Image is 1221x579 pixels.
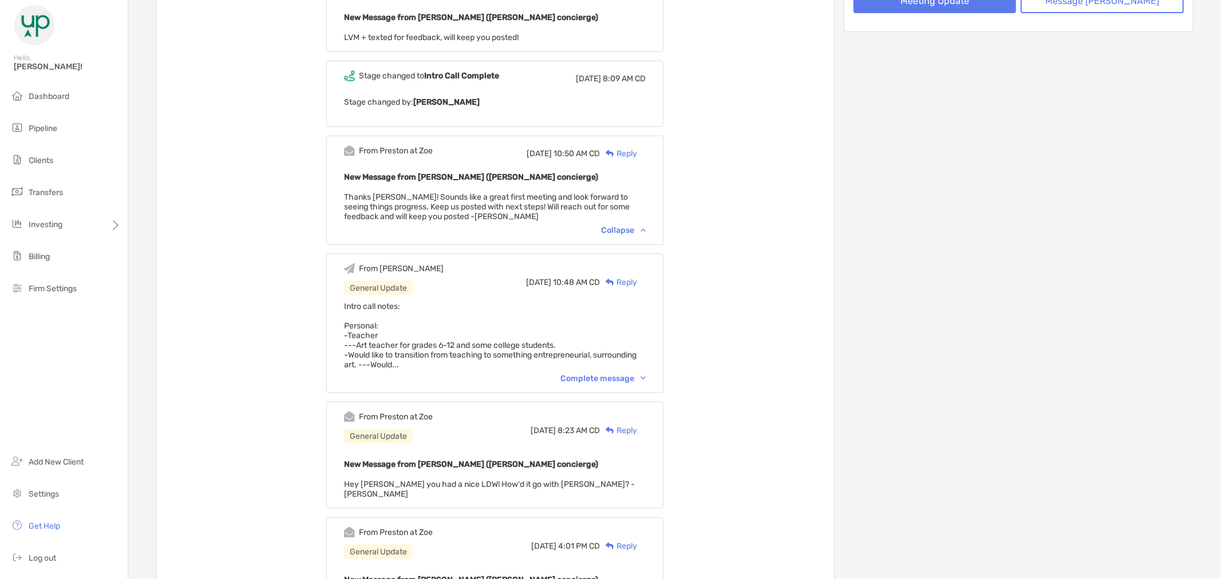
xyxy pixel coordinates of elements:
[600,276,637,288] div: Reply
[344,145,355,156] img: Event icon
[359,412,433,422] div: From Preston at Zoe
[527,149,552,158] span: [DATE]
[29,156,53,165] span: Clients
[344,479,635,499] span: Hey [PERSON_NAME] you had a nice LDW! How'd it go with [PERSON_NAME]? -[PERSON_NAME]
[641,376,646,380] img: Chevron icon
[10,185,24,199] img: transfers icon
[344,13,598,22] b: New Message from [PERSON_NAME] ([PERSON_NAME] concierge)
[344,192,630,221] span: Thanks [PERSON_NAME]! Sounds like a great first meeting and look forward to seeing things progres...
[10,281,24,295] img: firm-settings icon
[558,426,600,435] span: 8:23 AM CD
[560,374,646,383] div: Complete message
[10,550,24,564] img: logout icon
[14,62,121,72] span: [PERSON_NAME]!
[606,427,614,434] img: Reply icon
[29,252,50,261] span: Billing
[344,459,598,469] b: New Message from [PERSON_NAME] ([PERSON_NAME] concierge)
[600,425,637,437] div: Reply
[344,527,355,538] img: Event icon
[359,146,433,156] div: From Preston at Zoe
[29,188,63,197] span: Transfers
[10,121,24,134] img: pipeline icon
[29,553,56,563] span: Log out
[29,92,69,101] span: Dashboard
[29,489,59,499] span: Settings
[554,149,600,158] span: 10:50 AM CD
[344,281,413,295] div: General Update
[10,249,24,263] img: billing icon
[10,454,24,468] img: add_new_client icon
[10,217,24,231] img: investing icon
[558,541,600,551] span: 4:01 PM CD
[359,71,499,81] div: Stage changed to
[553,277,600,287] span: 10:48 AM CD
[606,279,614,286] img: Reply icon
[576,74,601,84] span: [DATE]
[413,97,480,107] b: [PERSON_NAME]
[344,545,413,559] div: General Update
[359,264,444,273] div: From [PERSON_NAME]
[526,277,551,287] span: [DATE]
[344,95,646,109] p: Stage changed by:
[531,541,556,551] span: [DATE]
[344,411,355,422] img: Event icon
[344,302,637,370] span: Intro call notes: Personal: -Teacher ---Art teacher for grades 6-12 and some college students. -W...
[29,124,57,133] span: Pipeline
[344,70,355,81] img: Event icon
[344,33,519,42] span: LVM + texted for feedback, will keep you posted!
[359,528,433,537] div: From Preston at Zoe
[600,148,637,160] div: Reply
[606,150,614,157] img: Reply icon
[29,521,60,531] span: Get Help
[344,172,598,182] b: New Message from [PERSON_NAME] ([PERSON_NAME] concierge)
[601,225,646,235] div: Collapse
[29,220,62,229] span: Investing
[29,457,84,467] span: Add New Client
[606,542,614,550] img: Reply icon
[10,518,24,532] img: get-help icon
[10,486,24,500] img: settings icon
[29,284,77,294] span: Firm Settings
[10,153,24,166] img: clients icon
[344,429,413,443] div: General Update
[603,74,646,84] span: 8:09 AM CD
[344,263,355,274] img: Event icon
[641,228,646,232] img: Chevron icon
[424,71,499,81] b: Intro Call Complete
[600,540,637,552] div: Reply
[10,89,24,102] img: dashboard icon
[14,5,55,46] img: Zoe Logo
[531,426,556,435] span: [DATE]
